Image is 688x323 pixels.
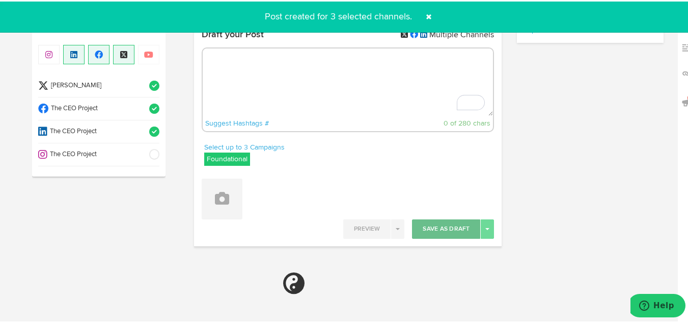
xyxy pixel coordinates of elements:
[48,80,143,89] span: [PERSON_NAME]
[48,103,143,112] span: The CEO Project
[47,126,143,135] span: The CEO Project
[204,151,250,164] label: Foundational
[630,292,685,318] iframe: Opens a widget where you can find more information
[203,47,493,114] textarea: To enrich screen reader interactions, please activate Accessibility in Grammarly extension settings
[429,30,494,38] span: Multiple Channels
[259,11,418,20] span: Post created for 3 selected channels.
[204,140,285,152] a: Select up to 3 Campaigns
[343,218,391,237] button: Preview
[202,29,264,38] h4: Draft your Post
[205,118,269,126] a: Suggest Hashtags #
[444,118,490,126] span: 0 of 280 chars
[47,148,143,158] span: The CEO Project
[412,218,480,237] button: Save As Draft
